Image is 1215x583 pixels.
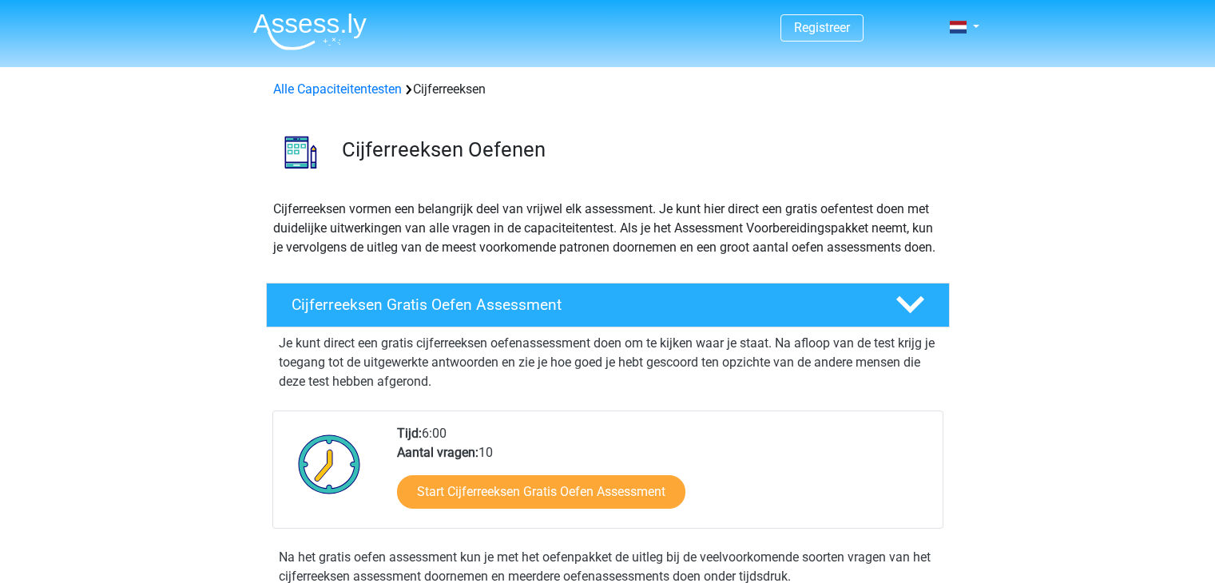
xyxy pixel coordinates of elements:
[279,334,937,391] p: Je kunt direct een gratis cijferreeksen oefenassessment doen om te kijken waar je staat. Na afloo...
[342,137,937,162] h3: Cijferreeksen Oefenen
[397,445,478,460] b: Aantal vragen:
[273,200,943,257] p: Cijferreeksen vormen een belangrijk deel van vrijwel elk assessment. Je kunt hier direct een grat...
[397,426,422,441] b: Tijd:
[273,81,402,97] a: Alle Capaciteitentesten
[267,80,949,99] div: Cijferreeksen
[385,424,942,528] div: 6:00 10
[292,295,870,314] h4: Cijferreeksen Gratis Oefen Assessment
[289,424,370,504] img: Klok
[397,475,685,509] a: Start Cijferreeksen Gratis Oefen Assessment
[260,283,956,327] a: Cijferreeksen Gratis Oefen Assessment
[794,20,850,35] a: Registreer
[253,13,367,50] img: Assessly
[267,118,335,186] img: cijferreeksen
